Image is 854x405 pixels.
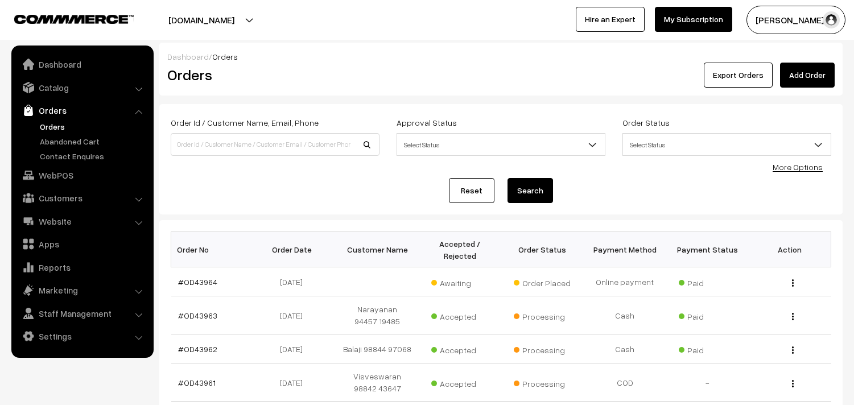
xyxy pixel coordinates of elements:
td: Visveswaran 98842 43647 [336,363,419,402]
span: Accepted [431,308,488,323]
a: COMMMERCE [14,11,114,25]
button: [DOMAIN_NAME] [129,6,274,34]
span: Select Status [397,133,605,156]
th: Action [749,232,831,267]
img: COMMMERCE [14,15,134,23]
h2: Orders [167,66,378,84]
label: Order Status [622,117,670,129]
a: Dashboard [167,52,209,61]
a: Customers [14,188,150,208]
th: Payment Status [666,232,749,267]
td: [DATE] [254,334,336,363]
a: Reports [14,257,150,278]
img: Menu [792,313,794,320]
input: Order Id / Customer Name / Customer Email / Customer Phone [171,133,379,156]
img: user [823,11,840,28]
label: Approval Status [397,117,457,129]
td: [DATE] [254,267,336,296]
div: / [167,51,835,63]
a: Orders [37,121,150,133]
th: Order Status [501,232,584,267]
a: #OD43964 [178,277,217,287]
td: Narayanan 94457 19485 [336,296,419,334]
a: More Options [773,162,823,172]
td: Online payment [584,267,666,296]
span: Paid [679,341,736,356]
button: Search [508,178,553,203]
td: Cash [584,334,666,363]
span: Orders [212,52,238,61]
a: Orders [14,100,150,121]
th: Customer Name [336,232,419,267]
span: Awaiting [431,274,488,289]
th: Payment Method [584,232,666,267]
td: COD [584,363,666,402]
span: Processing [514,375,571,390]
span: Select Status [397,135,605,155]
span: Accepted [431,341,488,356]
td: Balaji 98844 97068 [336,334,419,363]
span: Paid [679,308,736,323]
button: [PERSON_NAME] s… [746,6,845,34]
a: #OD43963 [178,311,217,320]
a: Staff Management [14,303,150,324]
span: Select Status [623,135,831,155]
td: - [666,363,749,402]
td: [DATE] [254,296,336,334]
a: Apps [14,234,150,254]
a: Marketing [14,280,150,300]
span: Processing [514,341,571,356]
td: [DATE] [254,363,336,402]
a: WebPOS [14,165,150,185]
span: Processing [514,308,571,323]
span: Paid [679,274,736,289]
a: Abandoned Cart [37,135,150,147]
a: #OD43961 [178,378,216,387]
a: Dashboard [14,54,150,75]
a: Hire an Expert [576,7,645,32]
th: Order No [171,232,254,267]
span: Order Placed [514,274,571,289]
th: Accepted / Rejected [419,232,501,267]
img: Menu [792,279,794,287]
a: My Subscription [655,7,732,32]
a: Website [14,211,150,232]
img: Menu [792,346,794,354]
td: Cash [584,296,666,334]
a: Settings [14,326,150,346]
a: Reset [449,178,494,203]
span: Select Status [622,133,831,156]
button: Export Orders [704,63,773,88]
span: Accepted [431,375,488,390]
img: Menu [792,380,794,387]
a: Add Order [780,63,835,88]
a: Catalog [14,77,150,98]
label: Order Id / Customer Name, Email, Phone [171,117,319,129]
a: #OD43962 [178,344,217,354]
th: Order Date [254,232,336,267]
a: Contact Enquires [37,150,150,162]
